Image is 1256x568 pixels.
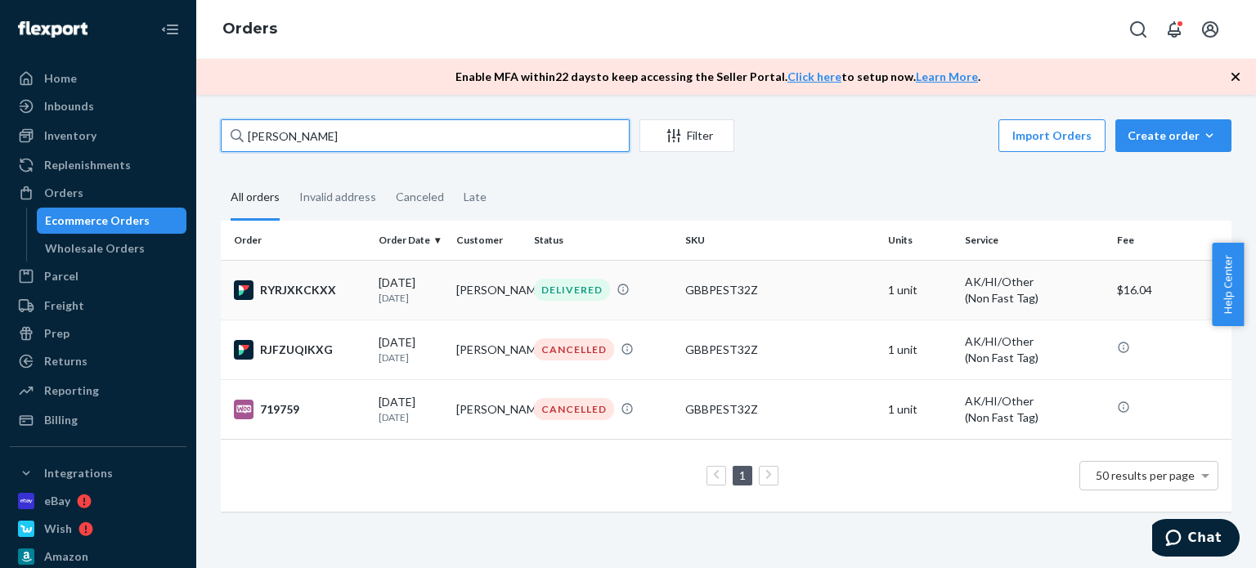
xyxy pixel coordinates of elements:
td: 1 unit [881,320,959,379]
p: Enable MFA within 22 days to keep accessing the Seller Portal. to setup now. . [455,69,980,85]
div: Billing [44,412,78,428]
th: SKU [679,221,881,260]
img: Flexport logo [18,21,87,38]
div: Filter [640,127,733,144]
div: eBay [44,493,70,509]
div: Customer [456,233,521,247]
button: Import Orders [998,119,1106,152]
a: Page 1 is your current page [736,468,749,482]
td: [PERSON_NAME] [450,260,527,320]
div: Parcel [44,268,78,284]
a: Click here [787,69,841,83]
th: Order [221,221,372,260]
p: AK/HI/Other [965,393,1103,409]
th: Order Date [372,221,450,260]
button: Create order [1115,119,1231,152]
div: Inventory [44,127,96,144]
td: [PERSON_NAME] [450,320,527,379]
span: 50 results per page [1096,468,1195,482]
div: Inbounds [44,98,94,114]
div: Ecommerce Orders [45,212,150,229]
a: Inbounds [10,93,186,119]
div: Wish [44,521,72,537]
ol: breadcrumbs [209,6,290,53]
div: RJFZUQIKXG [234,340,366,360]
a: Prep [10,320,186,347]
td: $16.04 [1110,260,1231,320]
div: Amazon [44,548,88,565]
th: Service [958,221,1110,260]
div: (Non Fast Tag) [965,409,1103,426]
button: Open Search Box [1122,13,1155,46]
button: Help Center [1212,243,1244,326]
div: Canceled [396,176,444,218]
a: Freight [10,293,186,319]
div: Prep [44,325,70,342]
div: (Non Fast Tag) [965,290,1103,306]
div: Freight [44,297,84,314]
th: Units [881,221,959,260]
a: eBay [10,488,186,514]
div: CANCELLED [534,338,614,360]
div: Create order [1128,127,1219,144]
a: Learn More [916,69,978,83]
input: Search orders [221,119,630,152]
a: Home [10,65,186,92]
a: Replenishments [10,152,186,178]
div: [DATE] [379,394,443,424]
div: DELIVERED [534,279,610,301]
th: Fee [1110,221,1231,260]
div: All orders [231,176,280,221]
a: Orders [222,20,277,38]
button: Integrations [10,460,186,486]
div: CANCELLED [534,398,614,420]
div: GBBPEST32Z [685,342,874,358]
button: Close Navigation [154,13,186,46]
div: RYRJXKCKXX [234,280,366,300]
a: Ecommerce Orders [37,208,187,234]
a: Wish [10,516,186,542]
iframe: Opens a widget where you can chat to one of our agents [1152,519,1240,560]
div: Late [464,176,487,218]
div: (Non Fast Tag) [965,350,1103,366]
a: Orders [10,180,186,206]
p: [DATE] [379,291,443,305]
button: Open account menu [1194,13,1227,46]
p: [DATE] [379,351,443,365]
div: GBBPEST32Z [685,282,874,298]
p: AK/HI/Other [965,333,1103,350]
a: Parcel [10,263,186,289]
div: [DATE] [379,334,443,365]
div: Wholesale Orders [45,240,145,257]
a: Returns [10,348,186,374]
td: 1 unit [881,379,959,439]
a: Wholesale Orders [37,235,187,262]
a: Billing [10,407,186,433]
div: Orders [44,185,83,201]
div: Invalid address [299,176,376,218]
div: Integrations [44,465,113,481]
a: Inventory [10,123,186,149]
td: 1 unit [881,260,959,320]
p: AK/HI/Other [965,274,1103,290]
button: Open notifications [1158,13,1191,46]
div: Home [44,70,77,87]
div: 719759 [234,400,366,419]
button: Filter [639,119,734,152]
a: Reporting [10,378,186,404]
td: [PERSON_NAME] [450,379,527,439]
div: Returns [44,353,87,369]
p: [DATE] [379,410,443,424]
div: Reporting [44,382,99,399]
th: Status [527,221,679,260]
div: Replenishments [44,157,131,173]
div: GBBPEST32Z [685,401,874,418]
div: [DATE] [379,275,443,305]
